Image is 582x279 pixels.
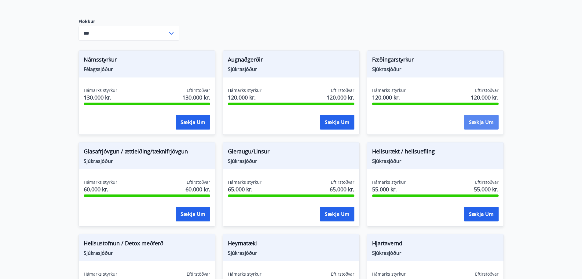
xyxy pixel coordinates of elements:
span: Hámarks styrkur [372,179,406,185]
span: 60.000 kr. [84,185,117,193]
span: Eftirstöðvar [187,271,210,277]
span: 130.000 kr. [182,93,210,101]
span: Hámarks styrkur [372,271,406,277]
span: 120.000 kr. [471,93,499,101]
button: Sækja um [320,115,354,130]
span: Eftirstöðvar [475,179,499,185]
span: Hámarks styrkur [228,271,262,277]
span: Hámarks styrkur [228,87,262,93]
span: Sjúkrasjóður [228,158,354,164]
span: Eftirstöðvar [331,87,354,93]
span: Sjúkrasjóður [372,250,499,256]
span: Hámarks styrkur [84,179,117,185]
span: Félagssjóður [84,66,210,73]
span: Heilsurækt / heilsuefling [372,147,499,158]
span: 55.000 kr. [474,185,499,193]
span: 65.000 kr. [330,185,354,193]
span: Heilsustofnun / Detox meðferð [84,239,210,250]
button: Sækja um [464,115,499,130]
label: Flokkur [79,18,179,25]
span: 65.000 kr. [228,185,262,193]
button: Sækja um [320,207,354,221]
span: Eftirstöðvar [187,179,210,185]
span: Sjúkrasjóður [372,158,499,164]
button: Sækja um [176,115,210,130]
span: Námsstyrkur [84,55,210,66]
span: Sjúkrasjóður [228,250,354,256]
span: Sjúkrasjóður [372,66,499,73]
span: Glasafrjóvgun / ættleiðing/tæknifrjóvgun [84,147,210,158]
span: Hjartavernd [372,239,499,250]
span: Hámarks styrkur [84,271,117,277]
span: Eftirstöðvar [475,87,499,93]
span: Gleraugu/Linsur [228,147,354,158]
span: Hámarks styrkur [372,87,406,93]
span: Augnaðgerðir [228,55,354,66]
span: Fæðingarstyrkur [372,55,499,66]
span: 55.000 kr. [372,185,406,193]
span: Eftirstöðvar [331,179,354,185]
span: Sjúkrasjóður [84,250,210,256]
span: 120.000 kr. [327,93,354,101]
span: 130.000 kr. [84,93,117,101]
span: Sjúkrasjóður [228,66,354,73]
span: 120.000 kr. [228,93,262,101]
span: Eftirstöðvar [187,87,210,93]
span: 60.000 kr. [185,185,210,193]
span: Hámarks styrkur [84,87,117,93]
span: Hámarks styrkur [228,179,262,185]
button: Sækja um [176,207,210,221]
span: Eftirstöðvar [475,271,499,277]
span: Eftirstöðvar [331,271,354,277]
span: Heyrnatæki [228,239,354,250]
span: 120.000 kr. [372,93,406,101]
span: Sjúkrasjóður [84,158,210,164]
button: Sækja um [464,207,499,221]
